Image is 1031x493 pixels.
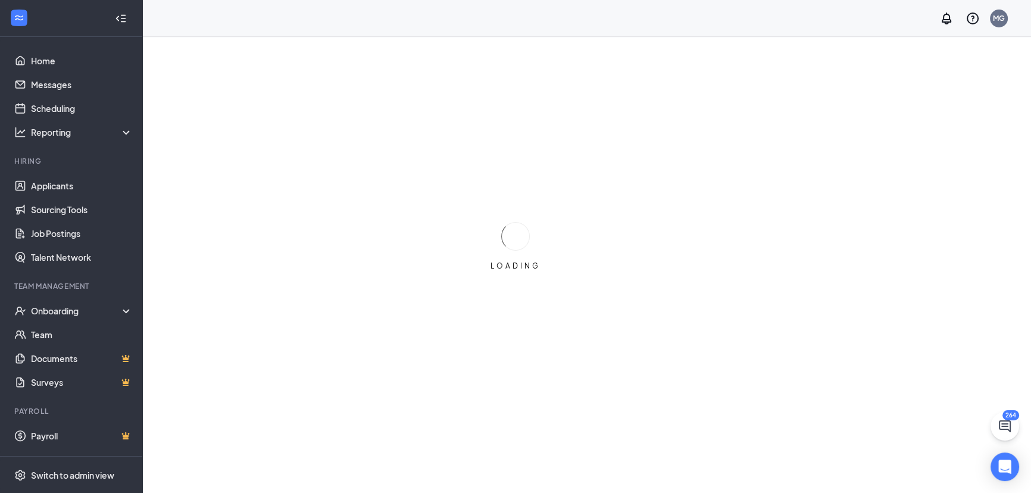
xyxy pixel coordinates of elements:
[31,49,133,73] a: Home
[31,424,133,448] a: PayrollCrown
[31,305,123,317] div: Onboarding
[13,12,25,24] svg: WorkstreamLogo
[939,11,954,26] svg: Notifications
[991,412,1019,441] button: ChatActive
[31,126,133,138] div: Reporting
[31,174,133,198] a: Applicants
[993,13,1005,23] div: MG
[14,469,26,481] svg: Settings
[31,469,114,481] div: Switch to admin view
[31,323,133,347] a: Team
[991,453,1019,481] div: Open Intercom Messenger
[998,419,1012,433] svg: ChatActive
[31,73,133,96] a: Messages
[31,198,133,221] a: Sourcing Tools
[14,156,130,166] div: Hiring
[14,406,130,416] div: Payroll
[14,281,130,291] div: Team Management
[14,126,26,138] svg: Analysis
[14,305,26,317] svg: UserCheck
[31,96,133,120] a: Scheduling
[31,370,133,394] a: SurveysCrown
[31,245,133,269] a: Talent Network
[115,13,127,24] svg: Collapse
[31,347,133,370] a: DocumentsCrown
[31,221,133,245] a: Job Postings
[966,11,980,26] svg: QuestionInfo
[486,261,545,271] div: LOADING
[1002,410,1019,420] div: 264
